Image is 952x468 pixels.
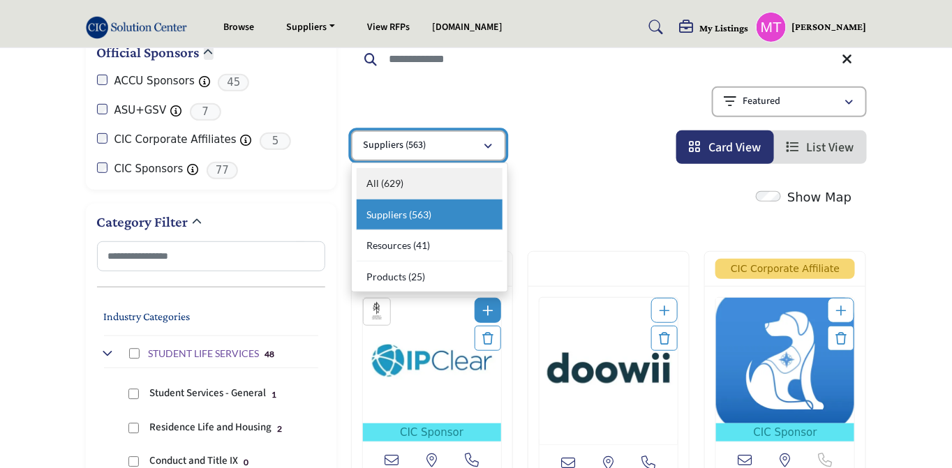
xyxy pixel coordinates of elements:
button: Show hide supplier dropdown [756,12,787,43]
div: My Listings [680,20,749,37]
b: (563) [409,209,431,220]
h2: Category Filter [97,212,188,232]
div: 48 Results For STUDENT LIFE SERVICES [265,347,274,360]
span: CIC Corporate Affiliate [715,259,855,279]
h2: Official Sponsors [97,43,200,63]
label: ASU+GSV [114,103,167,119]
input: ASU+GSV checkbox [97,104,107,114]
input: Search Keyword [351,43,867,76]
a: Suppliers [276,17,345,37]
input: CIC Sponsors checkbox [97,163,107,173]
a: [DOMAIN_NAME] [432,20,503,34]
input: Select Conduct and Title IX checkbox [128,456,140,467]
input: Select Student Services - General checkbox [128,388,140,400]
b: (25) [408,271,425,282]
h5: My Listings [700,22,749,34]
p: Suppliers (563) [364,139,426,153]
a: Browse [223,20,254,34]
b: 48 [265,349,274,359]
label: Show Map [787,188,851,206]
input: Search Category [97,241,325,271]
b: 2 [277,424,282,434]
span: Products [366,271,406,282]
img: Student Ally, Inc. [716,298,854,423]
a: Add To List [835,303,847,318]
img: Site Logo [86,16,195,39]
div: 0 Results For Conduct and Title IX [244,455,248,468]
input: ACCU Sponsors checkbox [97,75,107,85]
label: ACCU Sponsors [114,73,195,89]
b: (629) [381,177,403,189]
li: Card View [676,130,774,164]
a: View List [787,139,854,156]
span: All [366,177,379,189]
div: Suppliers (563) [351,163,508,292]
a: View RFPs [367,20,410,34]
b: 1 [272,390,276,400]
h5: [PERSON_NAME] [792,20,867,34]
h4: STUDENT LIFE SERVICES: Campus engagement, residential life, and student activity management solut... [148,347,259,361]
input: CIC Corporate Affiliates checkbox [97,133,107,144]
div: 1 Results For Student Services - General [272,388,276,400]
span: 45 [218,74,249,91]
span: Card View [709,139,761,156]
img: ACCU Sponsors Badge Icon [367,302,387,322]
button: Suppliers (563) [351,130,506,161]
label: CIC Sponsors [114,161,184,177]
button: Industry Categories [104,308,191,325]
input: Select STUDENT LIFE SERVICES checkbox [129,348,140,359]
a: View Card [689,139,761,156]
a: Add To List [659,303,670,318]
span: 5 [260,133,291,150]
span: List View [807,139,854,156]
span: CIC Sponsor [719,425,851,441]
span: Suppliers [366,209,407,220]
img: Doowii, Inc. [540,298,678,444]
a: Search [635,16,672,38]
input: Select Residence Life and Housing checkbox [128,423,140,434]
a: Open Listing in new tab [363,298,501,442]
li: List View [774,130,867,164]
b: (41) [413,239,430,251]
div: 2 Results For Residence Life and Housing [277,422,282,435]
button: Featured [712,86,867,117]
p: Residence Life and Housing: Student housing management and residential program solutions [149,420,272,436]
label: CIC Corporate Affiliates [114,132,237,148]
b: 0 [244,458,248,467]
span: Resources [366,239,411,251]
span: CIC Sponsor [366,425,498,441]
a: Add To List [482,303,493,318]
img: IPClear [363,298,501,423]
p: Student Services - General: Comprehensive student support service management [149,386,266,402]
p: Featured [743,95,780,109]
span: 7 [190,103,221,121]
a: Open Listing in new tab [540,298,678,444]
a: Open Listing in new tab [716,298,854,442]
span: 77 [207,162,238,179]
